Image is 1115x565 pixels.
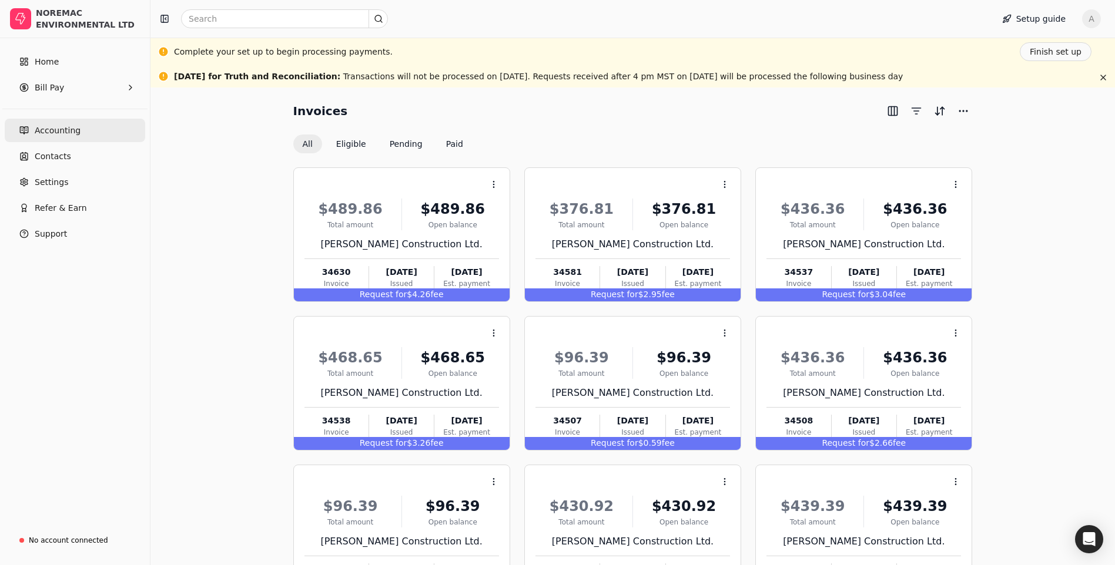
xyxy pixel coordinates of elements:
[869,220,961,230] div: Open balance
[638,496,730,517] div: $430.92
[535,278,600,289] div: Invoice
[766,386,961,400] div: [PERSON_NAME] Construction Ltd.
[638,517,730,527] div: Open balance
[369,278,434,289] div: Issued
[869,517,961,527] div: Open balance
[869,199,961,220] div: $436.36
[35,56,59,68] span: Home
[591,290,638,299] span: Request for
[304,220,397,230] div: Total amount
[766,517,859,527] div: Total amount
[822,438,869,448] span: Request for
[304,368,397,379] div: Total amount
[35,82,64,94] span: Bill Pay
[600,266,665,278] div: [DATE]
[304,347,397,368] div: $468.65
[294,437,510,450] div: $3.26
[822,290,869,299] span: Request for
[304,517,397,527] div: Total amount
[535,517,628,527] div: Total amount
[1082,9,1101,28] span: A
[832,415,896,427] div: [DATE]
[29,535,108,546] div: No account connected
[304,496,397,517] div: $96.39
[327,134,376,153] button: Eligible
[304,278,369,289] div: Invoice
[430,438,443,448] span: fee
[5,144,145,168] a: Contacts
[1075,525,1103,553] div: Open Intercom Messenger
[5,50,145,73] a: Home
[430,290,443,299] span: fee
[5,196,145,220] button: Refer & Earn
[535,220,628,230] div: Total amount
[434,266,498,278] div: [DATE]
[766,220,859,230] div: Total amount
[35,125,81,137] span: Accounting
[293,134,322,153] button: All
[5,170,145,194] a: Settings
[434,415,498,427] div: [DATE]
[535,199,628,220] div: $376.81
[35,202,87,214] span: Refer & Earn
[380,134,432,153] button: Pending
[600,415,665,427] div: [DATE]
[869,496,961,517] div: $439.39
[535,386,730,400] div: [PERSON_NAME] Construction Ltd.
[600,427,665,438] div: Issued
[766,415,831,427] div: 34508
[666,415,730,427] div: [DATE]
[304,534,499,549] div: [PERSON_NAME] Construction Ltd.
[174,46,393,58] div: Complete your set up to begin processing payments.
[832,266,896,278] div: [DATE]
[766,347,859,368] div: $436.36
[294,288,510,301] div: $4.26
[591,438,638,448] span: Request for
[304,237,499,251] div: [PERSON_NAME] Construction Ltd.
[35,228,67,240] span: Support
[181,9,388,28] input: Search
[174,72,340,81] span: [DATE] for Truth and Reconciliation :
[304,427,369,438] div: Invoice
[638,368,730,379] div: Open balance
[766,496,859,517] div: $439.39
[407,368,499,379] div: Open balance
[407,517,499,527] div: Open balance
[369,266,434,278] div: [DATE]
[666,427,730,438] div: Est. payment
[535,534,730,549] div: [PERSON_NAME] Construction Ltd.
[407,220,499,230] div: Open balance
[407,347,499,368] div: $468.65
[993,9,1075,28] button: Setup guide
[930,102,949,120] button: Sort
[5,119,145,142] a: Accounting
[766,237,961,251] div: [PERSON_NAME] Construction Ltd.
[369,427,434,438] div: Issued
[535,368,628,379] div: Total amount
[1020,42,1091,61] button: Finish set up
[638,347,730,368] div: $96.39
[535,347,628,368] div: $96.39
[535,496,628,517] div: $430.92
[766,278,831,289] div: Invoice
[36,7,140,31] div: NOREMAC ENVIRONMENTAL LTD
[525,288,741,301] div: $2.95
[869,368,961,379] div: Open balance
[766,368,859,379] div: Total amount
[407,496,499,517] div: $96.39
[369,415,434,427] div: [DATE]
[832,278,896,289] div: Issued
[434,278,498,289] div: Est. payment
[638,220,730,230] div: Open balance
[897,415,961,427] div: [DATE]
[434,427,498,438] div: Est. payment
[756,288,972,301] div: $3.04
[407,199,499,220] div: $489.86
[535,266,600,278] div: 34581
[897,266,961,278] div: [DATE]
[304,415,369,427] div: 34538
[304,386,499,400] div: [PERSON_NAME] Construction Ltd.
[293,134,473,153] div: Invoice filter options
[360,438,407,448] span: Request for
[638,199,730,220] div: $376.81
